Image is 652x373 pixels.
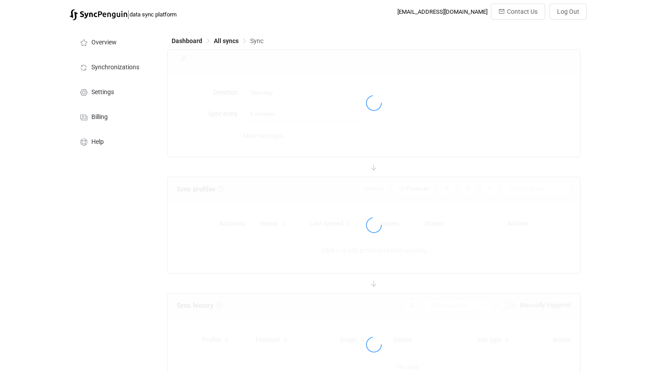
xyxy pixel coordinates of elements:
a: Billing [70,104,158,129]
span: | [127,8,130,20]
span: Contact Us [507,8,538,15]
a: Overview [70,29,158,54]
span: Settings [91,89,114,96]
button: Log Out [550,4,587,20]
div: [EMAIL_ADDRESS][DOMAIN_NAME] [397,8,487,15]
a: Synchronizations [70,54,158,79]
a: |data sync platform [70,8,177,20]
span: All syncs [214,37,239,44]
span: Billing [91,114,108,121]
button: Contact Us [491,4,545,20]
img: syncpenguin.svg [70,9,127,20]
a: Help [70,129,158,154]
span: Log Out [557,8,579,15]
a: Settings [70,79,158,104]
span: data sync platform [130,11,177,18]
span: Sync [250,37,263,44]
span: Help [91,139,104,146]
span: Dashboard [172,37,202,44]
div: Breadcrumb [172,38,263,44]
span: Synchronizations [91,64,139,71]
span: Overview [91,39,117,46]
